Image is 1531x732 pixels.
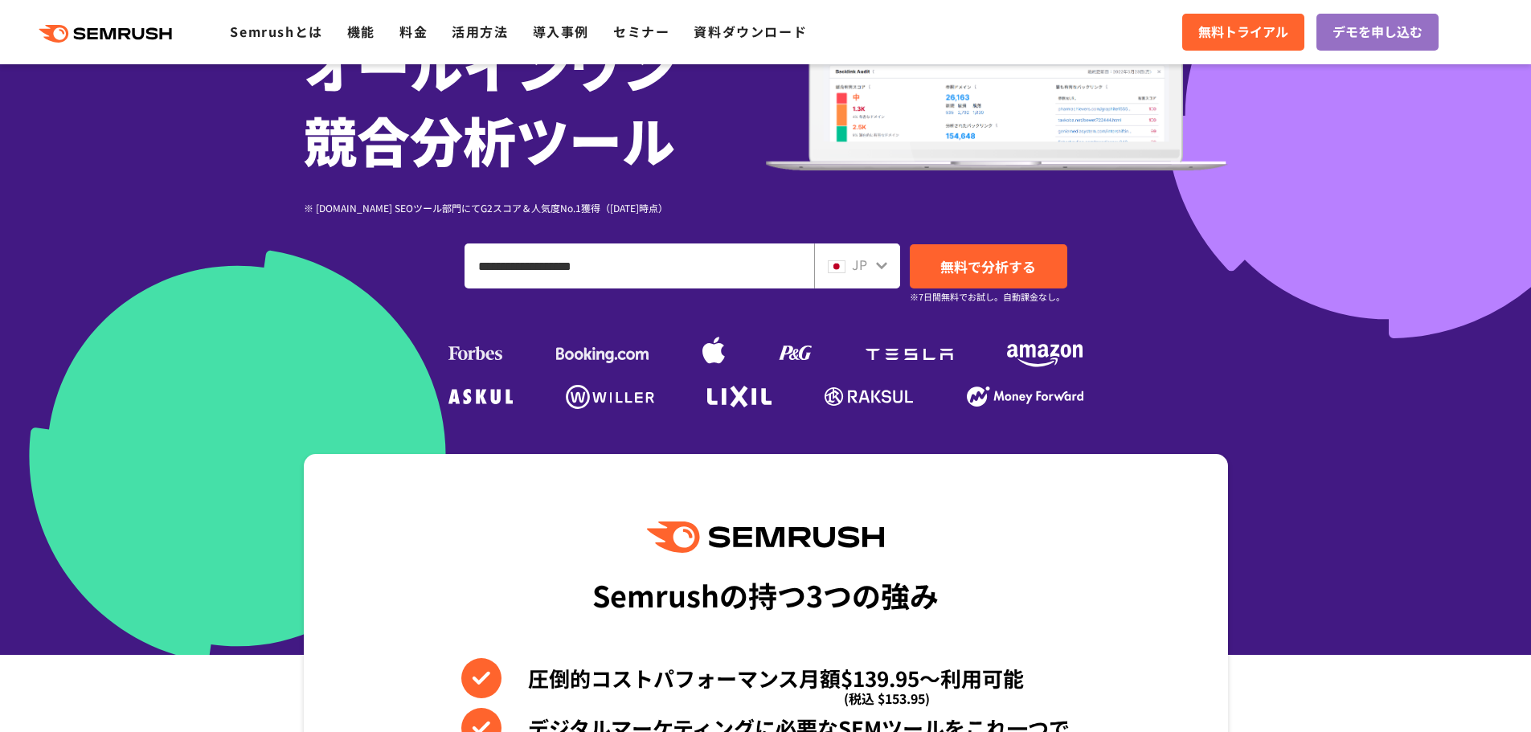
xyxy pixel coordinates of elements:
[592,565,939,624] div: Semrushの持つ3つの強み
[1198,22,1288,43] span: 無料トライアル
[533,22,589,41] a: 導入事例
[465,244,813,288] input: ドメイン、キーワードまたはURLを入力してください
[304,28,766,176] h1: オールインワン 競合分析ツール
[1182,14,1304,51] a: 無料トライアル
[844,678,930,718] span: (税込 $153.95)
[452,22,508,41] a: 活用方法
[613,22,669,41] a: セミナー
[910,289,1065,305] small: ※7日間無料でお試し。自動課金なし。
[852,255,867,274] span: JP
[1332,22,1423,43] span: デモを申し込む
[230,22,322,41] a: Semrushとは
[910,244,1067,288] a: 無料で分析する
[1316,14,1439,51] a: デモを申し込む
[461,658,1070,698] li: 圧倒的コストパフォーマンス月額$139.95〜利用可能
[347,22,375,41] a: 機能
[647,521,883,553] img: Semrush
[399,22,428,41] a: 料金
[940,256,1036,276] span: 無料で分析する
[694,22,807,41] a: 資料ダウンロード
[304,200,766,215] div: ※ [DOMAIN_NAME] SEOツール部門にてG2スコア＆人気度No.1獲得（[DATE]時点）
